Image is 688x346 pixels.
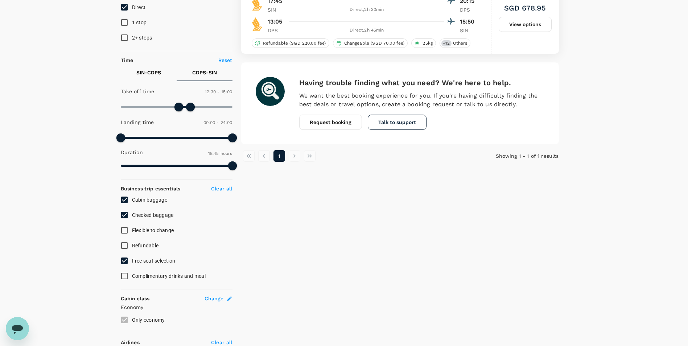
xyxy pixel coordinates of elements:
[299,115,362,130] button: Request booking
[132,243,159,248] span: Refundable
[121,186,181,191] strong: Business trip essentials
[132,212,174,218] span: Checked baggage
[132,273,206,279] span: Complimentary drinks and meal
[121,88,155,95] p: Take off time
[252,38,329,48] div: Refundable (SGD 220.00 fee)
[440,38,470,48] div: +12Others
[368,115,427,130] button: Talk to support
[132,35,152,41] span: 2+ stops
[192,69,217,76] p: CDPS - SIN
[268,6,286,13] p: SIN
[132,197,167,203] span: Cabin baggage
[208,151,232,156] span: 18.45 hours
[460,17,478,26] p: 15:50
[203,120,232,125] span: 00:00 - 24:00
[6,317,29,340] iframe: Button to launch messaging window
[241,150,453,162] nav: pagination navigation
[121,57,133,64] p: Time
[211,185,232,192] p: Clear all
[273,150,285,162] button: page 1
[460,6,478,13] p: DPS
[411,38,436,48] div: 25kg
[499,17,552,32] button: View options
[420,40,436,46] span: 25kg
[441,40,451,46] span: + 12
[132,227,174,233] span: Flexible to change
[460,27,478,34] p: SIN
[504,2,546,14] h6: SGD 678.95
[132,317,165,323] span: Only economy
[260,40,329,46] span: Refundable (SGD 220.00 fee)
[121,119,154,126] p: Landing time
[299,91,544,109] p: We want the best booking experience for you. If you're having difficulty finding the best deals o...
[121,149,143,156] p: Duration
[132,258,176,264] span: Free seat selection
[121,339,140,345] strong: Airlines
[218,57,232,64] p: Reset
[450,40,470,46] span: Others
[136,69,161,76] p: SIN - CDPS
[132,20,147,25] span: 1 stop
[290,27,444,34] div: Direct , 2h 45min
[341,40,408,46] span: Changeable (SGD 70.00 fee)
[121,304,232,311] p: Economy
[268,27,286,34] p: DPS
[250,17,264,32] img: SQ
[205,89,232,94] span: 12:30 - 15:00
[205,295,224,302] span: Change
[268,17,283,26] p: 13:05
[290,6,444,13] div: Direct , 2h 30min
[121,296,150,301] strong: Cabin class
[299,77,544,88] h6: Having trouble finding what you need? We're here to help.
[211,339,232,346] p: Clear all
[453,152,559,160] p: Showing 1 - 1 of 1 results
[333,38,408,48] div: Changeable (SGD 70.00 fee)
[132,4,146,10] span: Direct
